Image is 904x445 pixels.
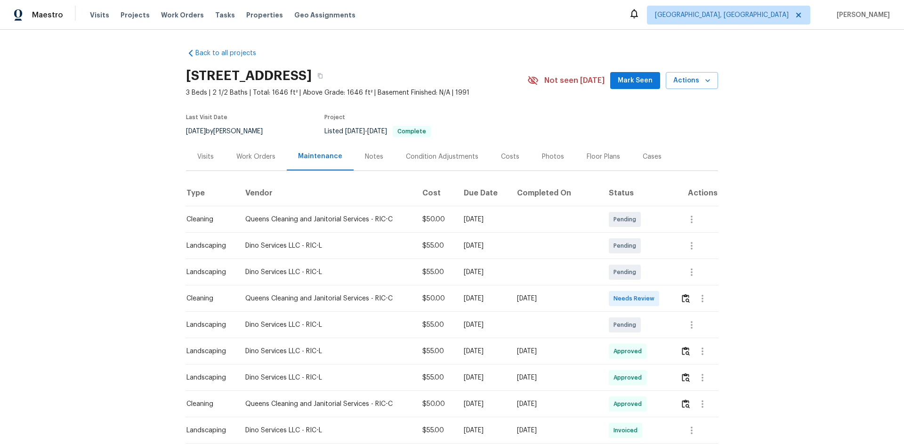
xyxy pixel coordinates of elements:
div: [DATE] [464,399,502,409]
div: [DATE] [464,241,502,251]
span: Maestro [32,10,63,20]
div: $55.00 [422,347,448,356]
div: Queens Cleaning and Janitorial Services - RIC-C [245,215,407,224]
div: by [PERSON_NAME] [186,126,274,137]
div: Queens Cleaning and Janitorial Services - RIC-C [245,294,407,303]
div: [DATE] [464,373,502,382]
div: [DATE] [464,294,502,303]
div: Photos [542,152,564,162]
span: Listed [324,128,431,135]
div: Landscaping [186,347,230,356]
img: Review Icon [682,399,690,408]
span: Geo Assignments [294,10,355,20]
button: Review Icon [680,366,691,389]
span: Approved [613,399,646,409]
span: Approved [613,347,646,356]
div: Dino Services LLC - RIC-L [245,320,407,330]
button: Copy Address [312,67,329,84]
div: Dino Services LLC - RIC-L [245,267,407,277]
th: Completed On [509,180,601,206]
button: Review Icon [680,393,691,415]
span: Work Orders [161,10,204,20]
div: [DATE] [464,426,502,435]
span: Complete [394,129,430,134]
span: Actions [673,75,710,87]
div: $55.00 [422,241,448,251]
div: Landscaping [186,241,230,251]
span: [DATE] [367,128,387,135]
button: Actions [666,72,718,89]
div: [DATE] [517,294,594,303]
button: Review Icon [680,340,691,363]
img: Review Icon [682,294,690,303]
span: Properties [246,10,283,20]
img: Review Icon [682,347,690,356]
div: $50.00 [422,294,448,303]
span: Pending [613,241,640,251]
th: Actions [673,180,718,206]
div: [DATE] [517,347,594,356]
span: Pending [613,320,640,330]
div: $55.00 [422,426,448,435]
th: Type [186,180,238,206]
th: Vendor [238,180,415,206]
a: Back to all projects [186,49,276,58]
div: Landscaping [186,320,230,330]
span: [DATE] [186,128,206,135]
div: [DATE] [517,373,594,382]
span: Needs Review [613,294,658,303]
div: [DATE] [517,399,594,409]
span: Last Visit Date [186,114,227,120]
th: Due Date [456,180,509,206]
div: Landscaping [186,426,230,435]
span: Projects [121,10,150,20]
span: Approved [613,373,646,382]
img: Review Icon [682,373,690,382]
span: Mark Seen [618,75,653,87]
span: Visits [90,10,109,20]
div: Notes [365,152,383,162]
div: Queens Cleaning and Janitorial Services - RIC-C [245,399,407,409]
div: Maintenance [298,152,342,161]
th: Cost [415,180,456,206]
div: Dino Services LLC - RIC-L [245,373,407,382]
div: [DATE] [464,215,502,224]
div: Dino Services LLC - RIC-L [245,347,407,356]
div: Cleaning [186,294,230,303]
span: Project [324,114,345,120]
div: [DATE] [464,347,502,356]
span: Pending [613,267,640,277]
div: $50.00 [422,215,448,224]
div: Condition Adjustments [406,152,478,162]
span: [DATE] [345,128,365,135]
div: Cleaning [186,399,230,409]
div: Dino Services LLC - RIC-L [245,426,407,435]
div: [DATE] [464,267,502,277]
span: Pending [613,215,640,224]
th: Status [601,180,673,206]
span: Tasks [215,12,235,18]
span: [PERSON_NAME] [833,10,890,20]
span: Not seen [DATE] [544,76,605,85]
div: Landscaping [186,267,230,277]
div: Floor Plans [587,152,620,162]
div: Costs [501,152,519,162]
div: Cases [643,152,662,162]
div: $55.00 [422,373,448,382]
span: Invoiced [613,426,641,435]
div: [DATE] [464,320,502,330]
div: $50.00 [422,399,448,409]
span: - [345,128,387,135]
div: $55.00 [422,267,448,277]
div: Dino Services LLC - RIC-L [245,241,407,251]
button: Review Icon [680,287,691,310]
span: [GEOGRAPHIC_DATA], [GEOGRAPHIC_DATA] [655,10,789,20]
span: 3 Beds | 2 1/2 Baths | Total: 1646 ft² | Above Grade: 1646 ft² | Basement Finished: N/A | 1991 [186,88,527,97]
div: Landscaping [186,373,230,382]
h2: [STREET_ADDRESS] [186,71,312,81]
div: [DATE] [517,426,594,435]
div: $55.00 [422,320,448,330]
div: Cleaning [186,215,230,224]
div: Visits [197,152,214,162]
div: Work Orders [236,152,275,162]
